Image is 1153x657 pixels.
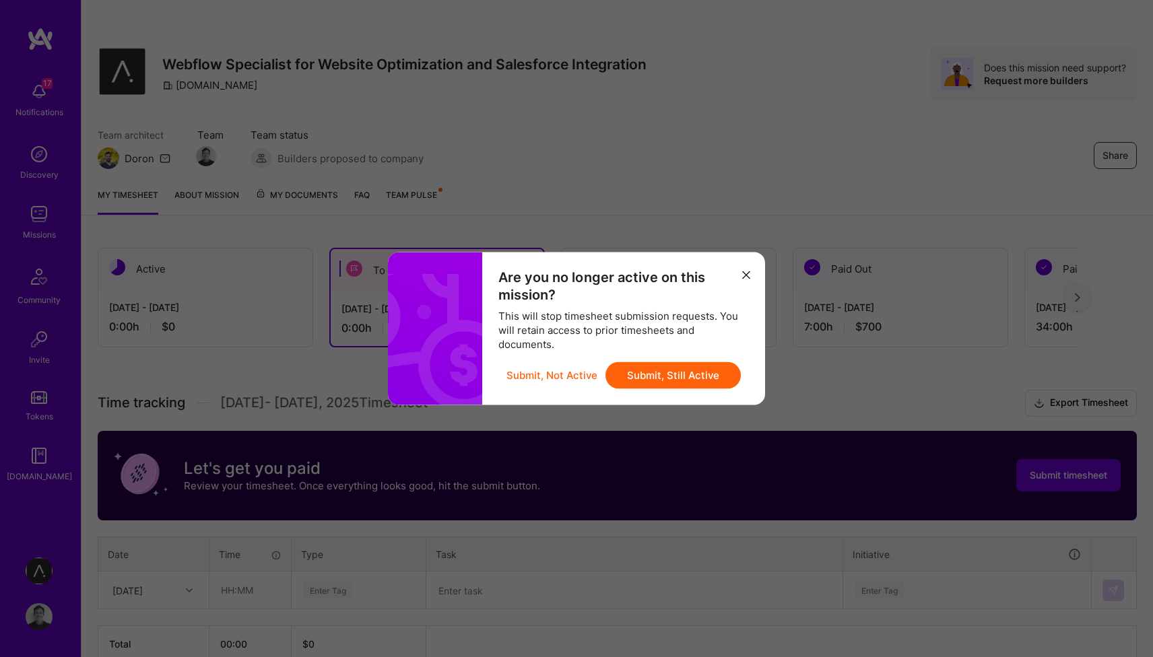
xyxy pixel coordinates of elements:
div: This will stop timesheet submission requests. You will retain access to prior timesheets and docu... [498,309,749,351]
button: Submit, Not Active [506,362,597,389]
i: icon Money [381,274,513,405]
button: Submit, Still Active [605,362,741,389]
div: modal [388,252,765,405]
i: icon Close [742,271,750,279]
div: Are you no longer active on this mission? [498,269,749,304]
